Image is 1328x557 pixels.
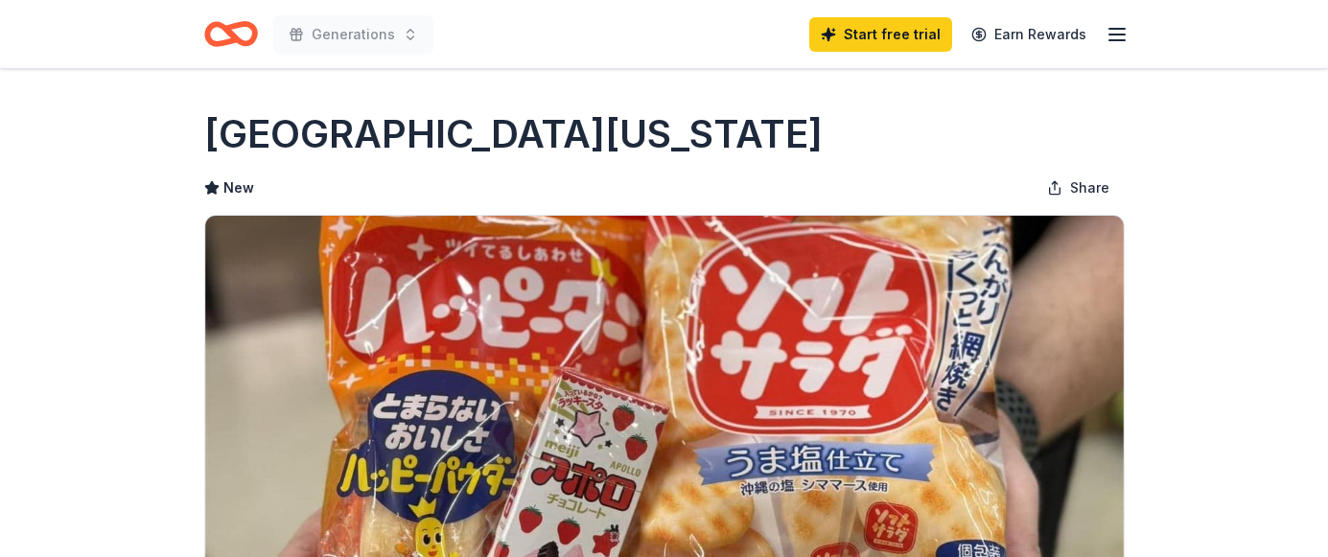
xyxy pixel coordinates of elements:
[1032,169,1125,207] button: Share
[223,176,254,199] span: New
[1070,176,1109,199] span: Share
[809,17,952,52] a: Start free trial
[960,17,1098,52] a: Earn Rewards
[204,107,823,161] h1: [GEOGRAPHIC_DATA][US_STATE]
[204,12,258,57] a: Home
[312,23,395,46] span: Generations
[273,15,433,54] button: Generations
